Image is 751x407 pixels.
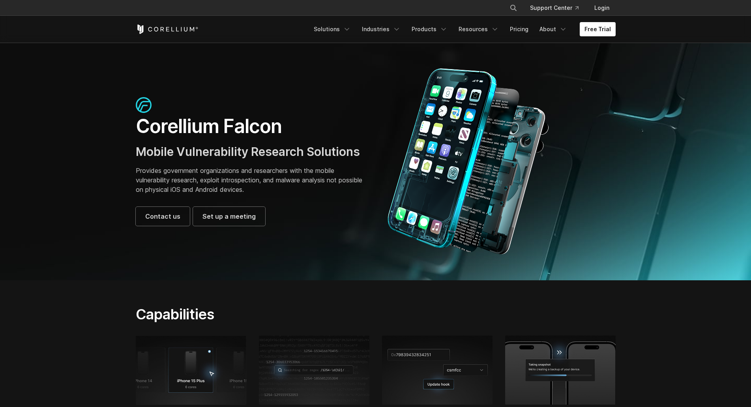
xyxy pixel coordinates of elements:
[136,207,190,226] a: Contact us
[202,212,256,221] span: Set up a meeting
[193,207,265,226] a: Set up a meeting
[407,22,452,36] a: Products
[259,336,369,404] img: Coding illustration
[136,24,199,34] a: Corellium Home
[535,22,572,36] a: About
[136,144,360,159] span: Mobile Vulnerability Research Solutions
[384,68,553,255] img: Corellium_Falcon Hero 1
[454,22,504,36] a: Resources
[505,22,533,36] a: Pricing
[506,1,521,15] button: Search
[505,336,616,404] img: Process of taking snapshot and creating a backup of the iPhone virtual device.
[500,1,616,15] div: Navigation Menu
[136,114,368,138] h1: Corellium Falcon
[136,97,152,113] img: falcon-icon
[382,336,493,404] img: Kernel debugging, update hook
[588,1,616,15] a: Login
[136,306,450,323] h2: Capabilities
[136,336,246,404] img: iPhone 15 Plus; 6 cores
[309,22,356,36] a: Solutions
[136,166,368,194] p: Provides government organizations and researchers with the mobile vulnerability research, exploit...
[524,1,585,15] a: Support Center
[357,22,405,36] a: Industries
[580,22,616,36] a: Free Trial
[309,22,616,36] div: Navigation Menu
[145,212,180,221] span: Contact us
